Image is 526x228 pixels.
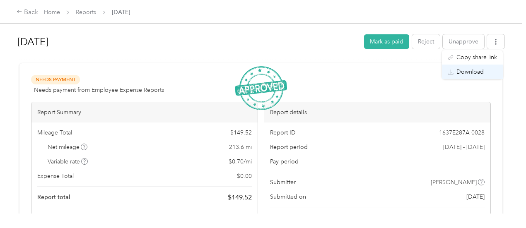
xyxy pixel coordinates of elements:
span: Report total [37,193,70,202]
span: Mileage Total [37,128,72,137]
span: $ 149.52 [228,192,252,202]
span: Needs Payment [31,75,80,84]
span: Variable rate [48,157,88,166]
span: Submitted on [270,192,306,201]
a: Home [44,9,60,16]
span: Expense Total [37,172,74,180]
span: [PERSON_NAME] [437,213,483,222]
span: Submitter [270,178,296,187]
img: ApprovedStamp [235,66,287,110]
h1: Sep 2025 [17,32,358,52]
span: Approvers [270,213,298,222]
span: Report period [270,143,308,151]
span: [PERSON_NAME] [431,178,477,187]
button: Mark as paid [364,34,409,49]
span: [DATE] [466,192,485,201]
span: Net mileage [48,143,88,151]
button: Unapprove [443,34,484,49]
button: Reject [412,34,440,49]
span: 1637E287A-0028 [439,128,485,137]
span: Download [456,67,484,76]
span: Report ID [270,128,296,137]
div: Report details [264,102,490,122]
div: Back [17,7,38,17]
span: $ 0.00 [237,172,252,180]
div: Report Summary [31,102,258,122]
span: $ 0.70 / mi [229,157,252,166]
span: [DATE] [112,8,130,17]
span: $ 149.52 [230,128,252,137]
span: Needs payment from Employee Expense Reports [34,86,164,94]
a: Reports [76,9,96,16]
span: [DATE] - [DATE] [443,143,485,151]
iframe: Everlance-gr Chat Button Frame [480,182,526,228]
span: Copy share link [456,53,497,62]
span: Pay period [270,157,299,166]
span: 213.6 mi [229,143,252,151]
